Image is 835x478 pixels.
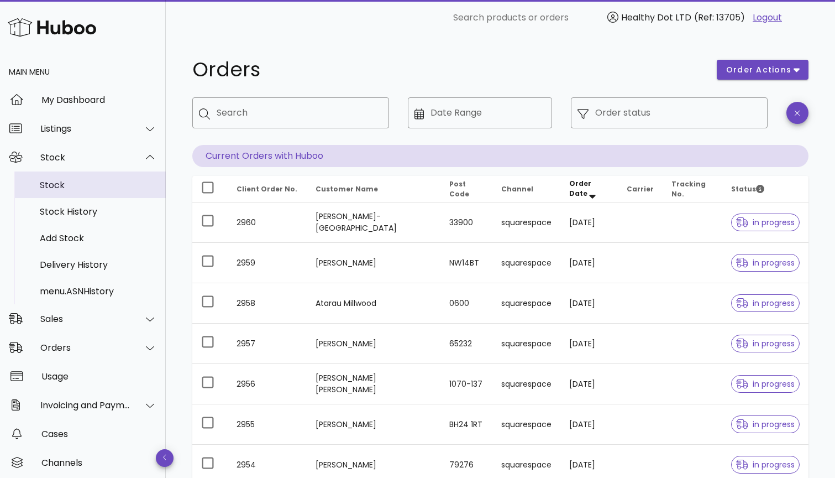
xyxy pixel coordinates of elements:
[492,364,560,404] td: squarespace
[440,176,492,202] th: Post Code
[228,404,307,445] td: 2955
[440,404,492,445] td: BH24 1RT
[560,364,618,404] td: [DATE]
[307,404,440,445] td: [PERSON_NAME]
[307,202,440,243] td: [PERSON_NAME]-[GEOGRAPHIC_DATA]
[560,404,618,445] td: [DATE]
[560,243,618,283] td: [DATE]
[40,206,157,217] div: Stock History
[228,283,307,324] td: 2958
[8,15,96,39] img: Huboo Logo
[492,176,560,202] th: Channel
[40,342,130,353] div: Orders
[40,286,157,297] div: menu.ASNHistory
[671,179,706,199] span: Tracking No.
[621,11,691,24] span: Healthy Dot LTD
[560,283,618,324] td: [DATE]
[440,364,492,404] td: 1070-137
[307,364,440,404] td: [PERSON_NAME] [PERSON_NAME]
[569,179,591,198] span: Order Date
[449,179,469,199] span: Post Code
[440,283,492,324] td: 0600
[228,176,307,202] th: Client Order No.
[228,243,307,283] td: 2959
[41,371,157,382] div: Usage
[736,420,795,428] span: in progress
[627,184,654,194] span: Carrier
[501,184,533,194] span: Channel
[228,324,307,364] td: 2957
[492,243,560,283] td: squarespace
[307,324,440,364] td: [PERSON_NAME]
[694,11,745,24] span: (Ref: 13705)
[560,176,618,202] th: Order Date: Sorted descending. Activate to remove sorting.
[41,429,157,439] div: Cases
[717,60,808,80] button: order actions
[192,145,808,167] p: Current Orders with Huboo
[492,324,560,364] td: squarespace
[41,95,157,105] div: My Dashboard
[736,461,795,469] span: in progress
[40,180,157,190] div: Stock
[722,176,808,202] th: Status
[40,259,157,270] div: Delivery History
[440,324,492,364] td: 65232
[726,64,792,76] span: order actions
[228,364,307,404] td: 2956
[736,259,795,267] span: in progress
[492,283,560,324] td: squarespace
[663,176,722,202] th: Tracking No.
[736,380,795,388] span: in progress
[440,243,492,283] td: NW14BT
[736,299,795,307] span: in progress
[560,202,618,243] td: [DATE]
[492,202,560,243] td: squarespace
[307,176,440,202] th: Customer Name
[618,176,663,202] th: Carrier
[736,340,795,347] span: in progress
[237,184,297,194] span: Client Order No.
[307,283,440,324] td: Atarau Millwood
[40,152,130,163] div: Stock
[316,184,378,194] span: Customer Name
[307,243,440,283] td: [PERSON_NAME]
[492,404,560,445] td: squarespace
[40,400,130,411] div: Invoicing and Payments
[192,60,703,80] h1: Orders
[40,123,130,134] div: Listings
[40,233,157,243] div: Add Stock
[560,324,618,364] td: [DATE]
[228,202,307,243] td: 2960
[40,314,130,324] div: Sales
[41,458,157,468] div: Channels
[736,219,795,226] span: in progress
[753,11,782,24] a: Logout
[731,184,764,194] span: Status
[440,202,492,243] td: 33900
